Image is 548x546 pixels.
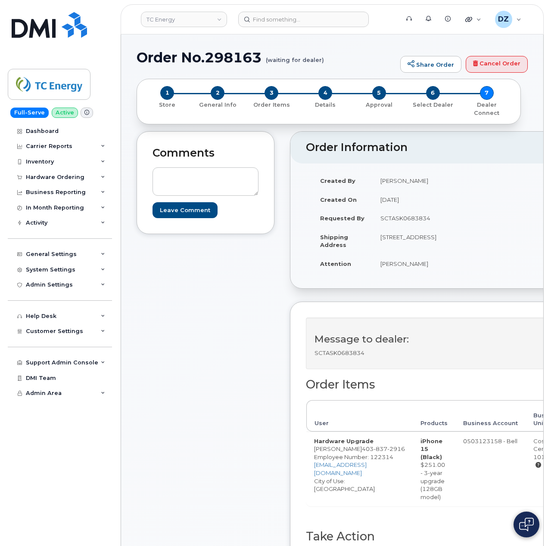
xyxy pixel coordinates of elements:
[374,445,387,452] span: 837
[314,461,367,476] a: [EMAIL_ADDRESS][DOMAIN_NAME]
[245,100,299,109] a: 3 Order Items
[372,86,386,100] span: 5
[420,438,442,460] strong: iPhone 15 (Black)
[314,453,393,460] span: Employee Number: 122314
[373,171,459,190] td: [PERSON_NAME]
[211,86,224,100] span: 2
[409,101,456,109] p: Select Dealer
[413,400,455,432] th: Products
[320,215,364,222] strong: Requested By
[373,228,459,254] td: [STREET_ADDRESS]
[306,432,413,506] td: [PERSON_NAME] City of Use: [GEOGRAPHIC_DATA]
[466,56,528,73] a: Cancel Order
[320,196,357,203] strong: Created On
[153,147,258,159] h2: Comments
[302,101,349,109] p: Details
[299,100,352,109] a: 4 Details
[248,101,295,109] p: Order Items
[455,400,526,432] th: Business Account
[455,432,526,506] td: 0503123158 - Bell
[406,100,460,109] a: 6 Select Dealer
[191,100,245,109] a: 2 General Info
[160,86,174,100] span: 1
[519,518,534,531] img: Open chat
[400,56,461,73] a: Share Order
[373,190,459,209] td: [DATE]
[362,445,405,452] span: 403
[320,177,355,184] strong: Created By
[306,400,413,432] th: User
[265,86,278,100] span: 3
[413,432,455,506] td: $251.00 - 3-year upgrade (128GB model)
[194,101,241,109] p: General Info
[314,438,374,444] strong: Hardware Upgrade
[320,260,351,267] strong: Attention
[426,86,440,100] span: 6
[373,209,459,228] td: SCTASK0683834
[373,254,459,273] td: [PERSON_NAME]
[355,101,402,109] p: Approval
[387,445,405,452] span: 2916
[266,50,324,63] small: (waiting for dealer)
[137,50,396,65] h1: Order No.298163
[318,86,332,100] span: 4
[320,234,348,249] strong: Shipping Address
[352,100,406,109] a: 5 Approval
[153,202,218,218] input: Leave Comment
[147,101,187,109] p: Store
[144,100,191,109] a: 1 Store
